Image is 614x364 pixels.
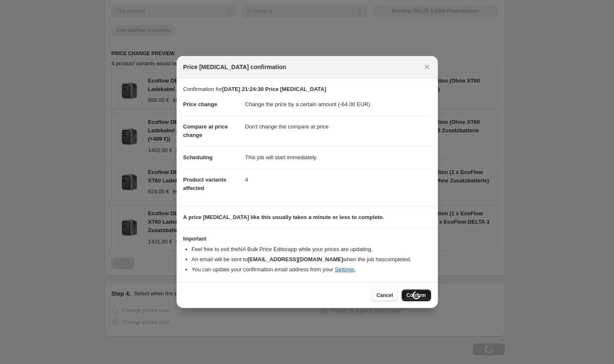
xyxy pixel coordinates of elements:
button: Close [421,61,433,73]
b: [EMAIL_ADDRESS][DOMAIN_NAME] [247,256,343,262]
dd: Change the price by a certain amount (-64.00 EUR) [245,94,431,115]
b: [DATE] 21:24:30 Price [MEDICAL_DATA] [222,86,326,92]
span: Compare at price change [183,123,228,138]
a: Settings [335,266,354,273]
span: Price change [183,101,217,107]
span: Product variants affected [183,177,227,191]
li: You can update your confirmation email address from your . [192,265,431,274]
button: Cancel [371,289,398,301]
dd: Don't change the compare at price [245,115,431,138]
b: A price [MEDICAL_DATA] like this usually takes a minute or less to complete. [183,214,384,220]
li: Feel free to exit the NA Bulk Price Editor app while your prices are updating. [192,245,431,254]
span: Cancel [376,292,393,299]
li: An email will be sent to when the job has completed . [192,255,431,264]
span: Scheduling [183,154,213,161]
span: Price [MEDICAL_DATA] confirmation [183,63,287,71]
h3: Important [183,236,431,242]
dd: 4 [245,169,431,191]
p: Confirmation for [183,85,431,94]
dd: This job will start immediately. [245,146,431,169]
